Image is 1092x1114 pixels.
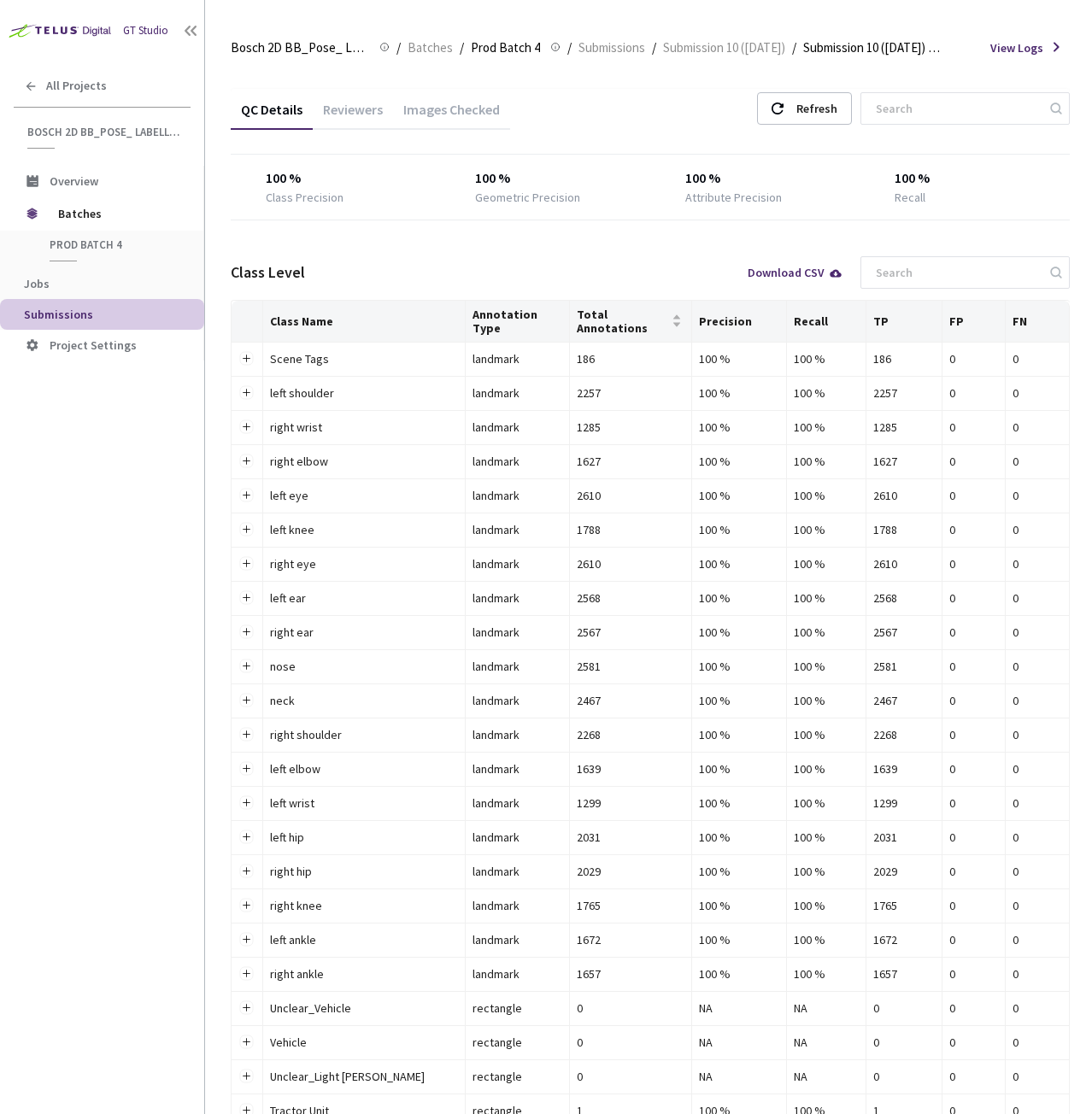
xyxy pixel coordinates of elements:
button: Expand row [240,933,254,947]
div: 0 [577,1067,684,1086]
button: Expand row [240,728,254,742]
div: 2257 [873,384,935,402]
div: right ankle [270,964,458,983]
div: rectangle [473,999,562,1017]
input: Search [866,257,1048,288]
div: 2029 [577,862,684,881]
div: 186 [873,349,935,368]
button: Expand row [240,865,254,878]
div: 0 [949,759,999,778]
div: 0 [1013,828,1062,847]
div: 100 % [475,168,615,189]
th: TP [866,301,942,343]
div: 2567 [873,623,935,642]
div: 2031 [577,828,684,847]
th: FN [1006,301,1070,343]
div: 0 [949,384,999,402]
div: landmark [473,862,562,881]
div: 2581 [873,657,935,676]
div: 100 % [699,349,779,368]
button: Expand row [240,386,254,400]
span: Overview [50,173,98,189]
th: Class Name [263,301,467,343]
button: Expand row [240,489,254,502]
div: Vehicle [270,1033,458,1052]
div: 0 [577,1033,684,1052]
button: Expand row [240,591,254,605]
div: 1765 [577,896,684,915]
button: Expand row [240,796,254,810]
div: 100 % [794,623,859,642]
div: 2467 [577,691,684,710]
div: 0 [1013,349,1062,368]
div: 1657 [873,964,935,983]
div: right eye [270,554,458,573]
div: 100 % [794,554,859,573]
div: 2610 [577,486,684,505]
div: 100 % [794,828,859,847]
div: 100 % [794,725,859,744]
div: landmark [473,896,562,915]
div: left eye [270,486,458,505]
div: rectangle [473,1033,562,1052]
div: 100 % [699,964,779,983]
a: Submissions [575,38,649,56]
div: landmark [473,691,562,710]
div: 0 [949,554,999,573]
div: landmark [473,623,562,642]
div: landmark [473,759,562,778]
div: landmark [473,657,562,676]
div: 100 % [794,418,859,437]
div: 1788 [873,520,935,539]
button: Expand row [240,420,254,434]
span: Prod Batch 4 [471,38,540,58]
div: 2581 [577,657,684,676]
span: Submission 10 ([DATE]) [663,38,785,58]
div: 100 % [895,168,1035,189]
div: left ankle [270,930,458,949]
div: Refresh [796,93,837,124]
div: 2567 [577,623,684,642]
div: 100 % [699,657,779,676]
div: 100 % [699,862,779,881]
div: landmark [473,554,562,573]
div: left ear [270,589,458,607]
a: Submission 10 ([DATE]) [660,38,789,56]
div: 100 % [794,759,859,778]
span: Batches [408,38,453,58]
div: 1285 [873,418,935,437]
div: 100 % [794,964,859,983]
div: 2257 [577,384,684,402]
div: 0 [949,623,999,642]
div: 0 [949,828,999,847]
div: 0 [873,1067,935,1086]
span: View Logs [990,39,1043,56]
span: Jobs [24,276,50,291]
div: 100 % [699,520,779,539]
li: / [460,38,464,58]
div: 0 [949,691,999,710]
li: / [652,38,656,58]
div: 100 % [794,486,859,505]
div: left hip [270,828,458,847]
span: Prod Batch 4 [50,237,176,252]
div: 0 [949,862,999,881]
div: 0 [1013,999,1062,1017]
div: landmark [473,349,562,368]
div: 1299 [577,794,684,812]
div: 0 [949,657,999,676]
div: right hip [270,862,458,881]
input: Search [866,93,1048,124]
a: Batches [404,38,456,56]
div: 0 [1013,384,1062,402]
button: Expand row [240,454,254,468]
div: landmark [473,520,562,539]
div: 0 [1013,554,1062,573]
div: landmark [473,964,562,983]
button: Expand row [240,1070,254,1083]
div: 2610 [873,486,935,505]
div: left wrist [270,794,458,812]
button: Expand row [240,1001,254,1015]
div: 100 % [794,349,859,368]
div: 1639 [873,759,935,778]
